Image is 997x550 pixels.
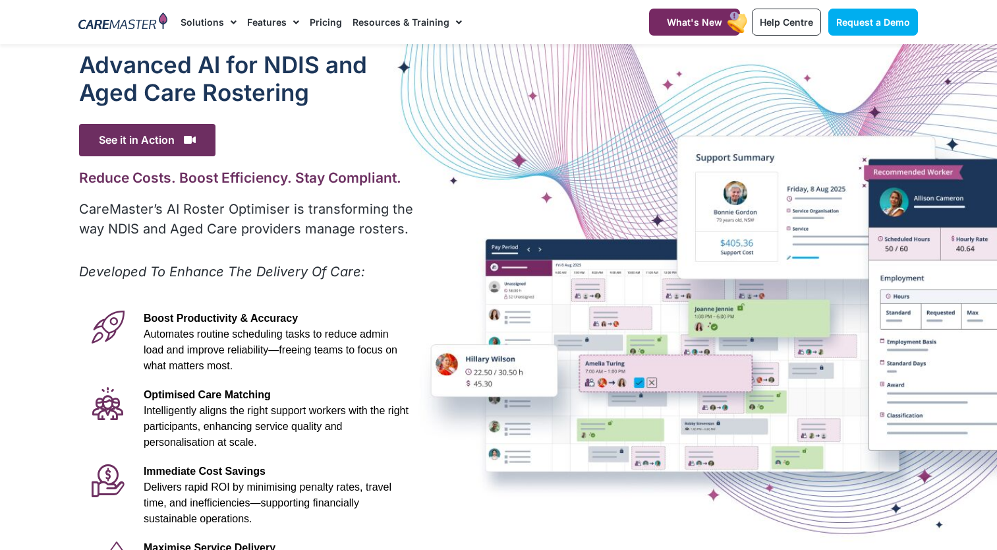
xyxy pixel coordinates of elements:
[828,9,918,36] a: Request a Demo
[752,9,821,36] a: Help Centre
[144,313,298,324] span: Boost Productivity & Accuracy
[79,169,416,186] h2: Reduce Costs. Boost Efficiency. Stay Compliant.
[144,389,271,400] span: Optimised Care Matching
[79,124,215,156] span: See it in Action
[144,481,391,524] span: Delivers rapid ROI by minimising penalty rates, travel time, and inefficiencies—supporting financ...
[649,9,740,36] a: What's New
[79,264,365,280] em: Developed To Enhance The Delivery Of Care:
[836,16,910,28] span: Request a Demo
[760,16,813,28] span: Help Centre
[667,16,722,28] span: What's New
[79,199,416,239] p: CareMaster’s AI Roster Optimiser is transforming the way NDIS and Aged Care providers manage rost...
[144,466,266,477] span: Immediate Cost Savings
[144,328,397,371] span: Automates routine scheduling tasks to reduce admin load and improve reliability—freeing teams to ...
[79,51,416,106] h1: Advanced Al for NDIS and Aged Care Rostering
[78,13,167,32] img: CareMaster Logo
[144,405,409,448] span: Intelligently aligns the right support workers with the right participants, enhancing service qua...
